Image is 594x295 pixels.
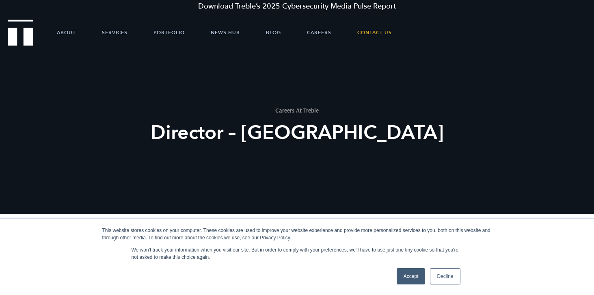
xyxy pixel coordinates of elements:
[357,20,392,45] a: Contact Us
[102,227,492,241] div: This website stores cookies on your computer. These cookies are used to improve your website expe...
[57,20,76,45] a: About
[147,120,447,145] h2: Director – [GEOGRAPHIC_DATA]
[8,20,32,45] a: Treble Homepage
[153,20,185,45] a: Portfolio
[102,20,127,45] a: Services
[211,20,240,45] a: News Hub
[8,20,33,46] img: Treble logo
[147,107,447,113] h1: Careers At Treble
[132,246,463,261] p: We won't track your information when you visit our site. But in order to comply with your prefere...
[266,20,281,45] a: Blog
[307,20,331,45] a: Careers
[430,268,460,284] a: Decline
[397,268,426,284] a: Accept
